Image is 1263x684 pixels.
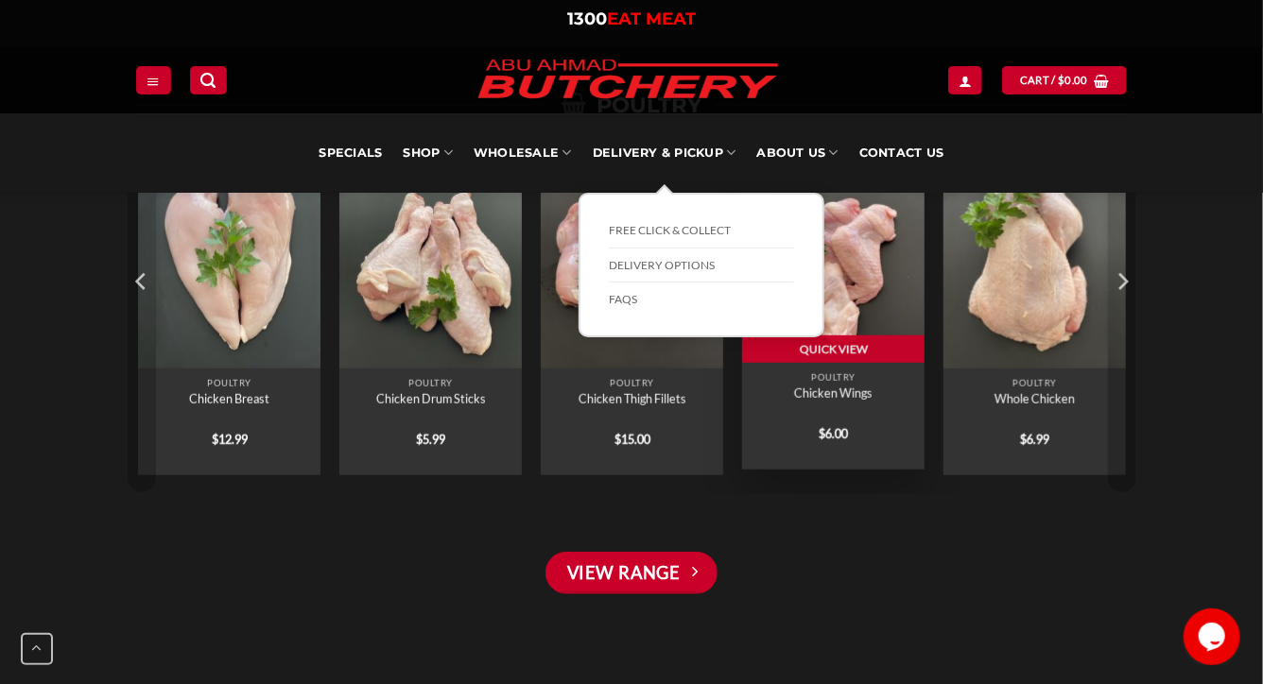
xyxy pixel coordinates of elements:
span: $ [211,432,217,447]
iframe: chat widget [1184,608,1244,665]
img: Abu Ahmad Butchery [462,47,793,113]
img: Abu Ahmad Butchery Punchbowl [943,149,1125,368]
span: Cart / [1020,72,1088,89]
bdi: 6.99 [1020,432,1049,447]
a: Login [948,66,982,94]
p: Poultry [348,378,511,388]
span: $ [416,432,423,447]
p: Poultry [147,378,310,388]
a: FREE Click & Collect [609,214,794,248]
a: Quick View [741,335,924,364]
a: View cart [1002,66,1127,94]
p: Poultry [549,378,713,388]
bdi: 6.00 [819,426,848,441]
a: Menu [136,66,170,94]
img: Abu Ahmad Butchery Punchbowl [540,149,722,368]
span: $ [819,426,825,441]
button: Go to top [21,633,53,665]
span: $ [1020,432,1027,447]
a: SHOP [404,113,453,193]
bdi: 5.99 [416,432,445,447]
a: Chicken Thigh Fillets [578,391,685,406]
bdi: 15.00 [614,432,649,447]
a: Whole Chicken [943,149,1125,368]
a: Chicken Wings [741,144,924,363]
a: Chicken Wings [794,385,873,401]
a: Chicken Thigh Fillets [540,149,722,368]
a: FAQs [609,282,794,316]
a: Delivery Options [609,248,794,283]
bdi: 12.99 [211,432,247,447]
span: 1300 [567,9,607,29]
a: Specials [319,113,382,193]
a: About Us [756,113,838,193]
a: Chicken Drum Sticks [338,149,521,368]
img: Abu Ahmad Butchery Punchbowl [338,149,521,368]
p: Poultry [952,378,1116,388]
a: Search [190,66,226,94]
a: Contact Us [859,113,944,193]
span: EAT MEAT [607,9,696,29]
span: $ [614,432,620,447]
a: Delivery & Pickup [593,113,736,193]
a: Chicken Breast [189,391,269,406]
img: Abu Ahmad Butchery Punchbowl [741,144,924,363]
a: Whole Chicken [995,391,1075,406]
button: Next [1108,147,1136,491]
button: Previous [128,147,156,491]
a: Chicken Drum Sticks [375,391,485,406]
img: Abu Ahmad Butchery Punchbowl [137,149,320,368]
p: Poultry [751,372,914,383]
bdi: 0.00 [1058,74,1088,86]
a: Wholesale [474,113,572,193]
a: Chicken Breast [137,149,320,368]
span: $ [1058,72,1064,89]
a: 1300EAT MEAT [567,9,696,29]
a: View Range [545,552,718,595]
